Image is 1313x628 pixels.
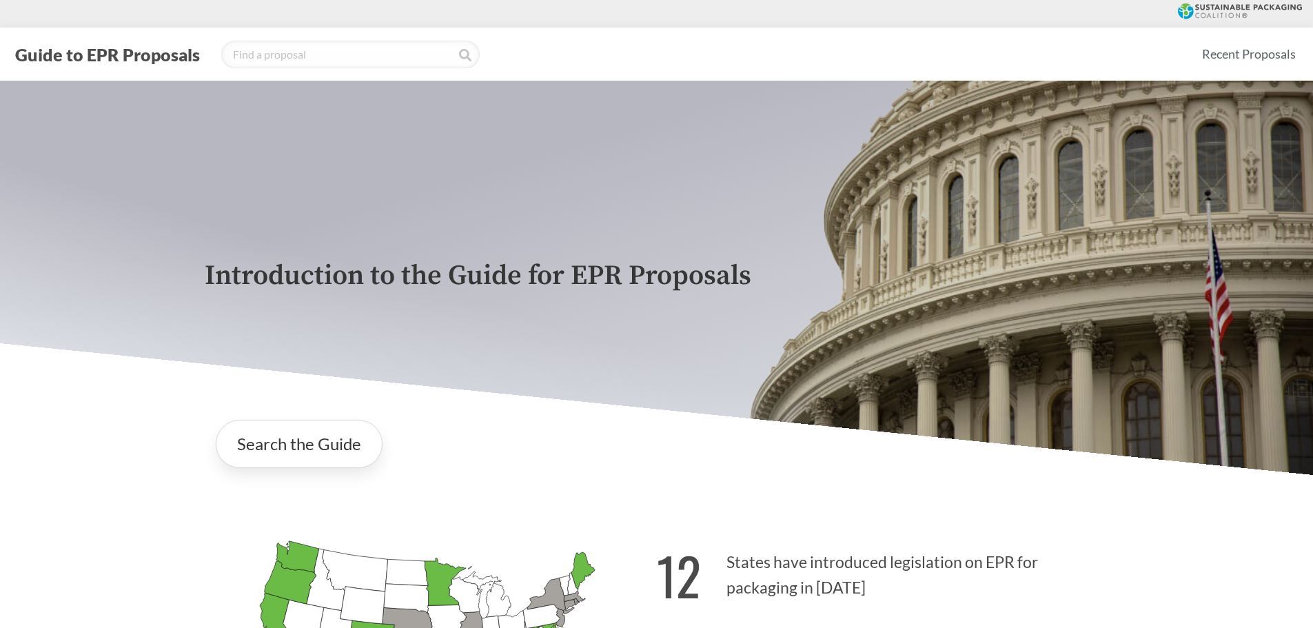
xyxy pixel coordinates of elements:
[1196,39,1302,70] a: Recent Proposals
[216,420,383,468] a: Search the Guide
[657,529,1109,614] p: States have introduced legislation on EPR for packaging in [DATE]
[205,261,1109,292] p: Introduction to the Guide for EPR Proposals
[221,41,480,68] input: Find a proposal
[11,43,204,65] button: Guide to EPR Proposals
[657,537,701,614] strong: 12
